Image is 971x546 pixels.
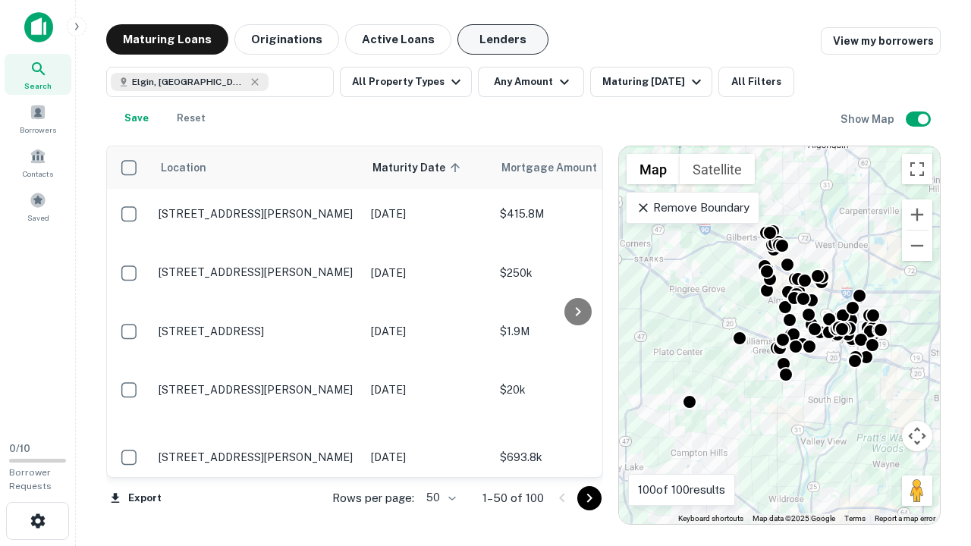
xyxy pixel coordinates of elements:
[902,154,932,184] button: Toggle fullscreen view
[5,186,71,227] a: Saved
[638,481,725,499] p: 100 of 100 results
[577,486,602,510] button: Go to next page
[332,489,414,507] p: Rows per page:
[500,381,652,398] p: $20k
[420,487,458,509] div: 50
[678,513,743,524] button: Keyboard shortcuts
[363,146,492,189] th: Maturity Date
[895,425,971,497] iframe: Chat Widget
[902,421,932,451] button: Map camera controls
[23,168,53,180] span: Contacts
[902,231,932,261] button: Zoom out
[590,67,712,97] button: Maturing [DATE]
[159,383,356,397] p: [STREET_ADDRESS][PERSON_NAME]
[371,323,485,340] p: [DATE]
[159,450,356,464] p: [STREET_ADDRESS][PERSON_NAME]
[5,54,71,95] a: Search
[340,67,472,97] button: All Property Types
[159,207,356,221] p: [STREET_ADDRESS][PERSON_NAME]
[106,24,228,55] button: Maturing Loans
[500,206,652,222] p: $415.8M
[24,12,53,42] img: capitalize-icon.png
[371,206,485,222] p: [DATE]
[159,325,356,338] p: [STREET_ADDRESS]
[623,504,673,524] a: Open this area in Google Maps (opens a new window)
[500,449,652,466] p: $693.8k
[478,67,584,97] button: Any Amount
[106,487,165,510] button: Export
[619,146,940,524] div: 0 0
[132,75,246,89] span: Elgin, [GEOGRAPHIC_DATA], [GEOGRAPHIC_DATA]
[753,514,835,522] span: Map data ©2025 Google
[500,265,652,281] p: $250k
[371,449,485,466] p: [DATE]
[160,158,206,177] span: Location
[151,146,363,189] th: Location
[159,265,356,279] p: [STREET_ADDRESS][PERSON_NAME]
[636,199,749,217] p: Remove Boundary
[112,103,161,133] button: Save your search to get updates of matches that match your search criteria.
[5,98,71,139] a: Borrowers
[9,443,30,454] span: 0 / 10
[602,73,705,91] div: Maturing [DATE]
[680,154,755,184] button: Show satellite imagery
[627,154,680,184] button: Show street map
[718,67,794,97] button: All Filters
[821,27,941,55] a: View my borrowers
[844,514,866,522] a: Terms (opens in new tab)
[372,158,465,177] span: Maturity Date
[875,514,935,522] a: Report a map error
[5,142,71,183] a: Contacts
[9,467,52,491] span: Borrower Requests
[167,103,215,133] button: Reset
[20,124,56,136] span: Borrowers
[24,80,52,92] span: Search
[501,158,617,177] span: Mortgage Amount
[234,24,339,55] button: Originations
[492,146,659,189] th: Mortgage Amount
[345,24,451,55] button: Active Loans
[902,199,932,230] button: Zoom in
[457,24,548,55] button: Lenders
[371,265,485,281] p: [DATE]
[500,323,652,340] p: $1.9M
[841,111,897,127] h6: Show Map
[623,504,673,524] img: Google
[482,489,544,507] p: 1–50 of 100
[371,381,485,398] p: [DATE]
[27,212,49,224] span: Saved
